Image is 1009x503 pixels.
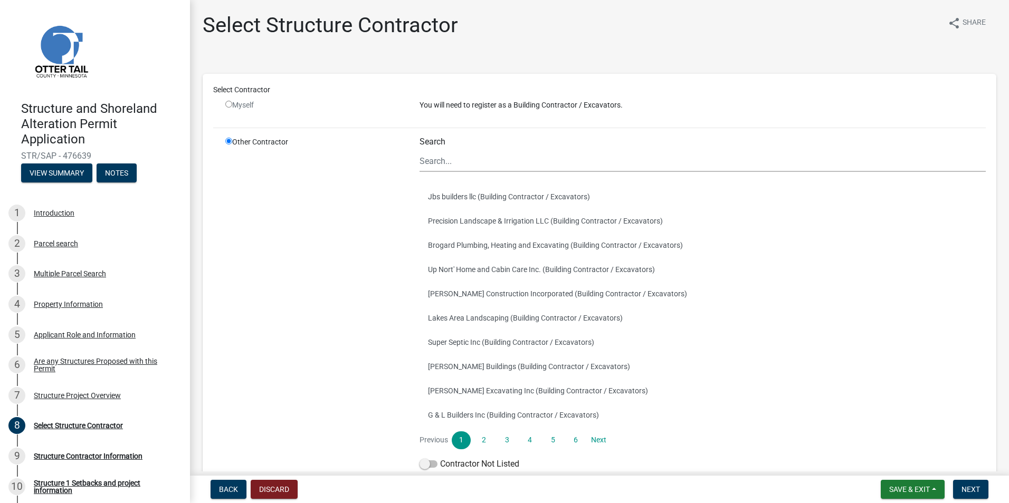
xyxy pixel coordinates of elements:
button: Discard [251,480,298,499]
button: Notes [97,163,137,182]
button: [PERSON_NAME] Buildings (Building Contractor / Excavators) [420,354,986,379]
div: Structure Project Overview [34,392,121,399]
div: Property Information [34,301,103,308]
button: shareShare [939,13,994,33]
div: Applicant Role and Information [34,331,136,338]
span: Next [962,485,980,494]
div: Select Structure Contractor [34,422,123,429]
button: View Summary [21,163,92,182]
button: [PERSON_NAME] Excavating Inc (Building Contractor / Excavators) [420,379,986,403]
div: 8 [8,417,25,434]
input: Search... [420,150,986,172]
div: 1 [8,205,25,221]
div: Structure Contractor Information [34,452,142,460]
div: 5 [8,326,25,343]
a: 2 [474,431,493,449]
wm-modal-confirm: Summary [21,170,92,178]
div: Multiple Parcel Search [34,270,106,277]
button: Jbs builders llc (Building Contractor / Excavators) [420,185,986,209]
div: Parcel search [34,240,78,247]
button: G & L Builders Inc (Building Contractor / Excavators) [420,403,986,427]
button: Lakes Area Landscaping (Building Contractor / Excavators) [420,306,986,330]
div: Structure 1 Setbacks and project information [34,479,173,494]
div: 2 [8,235,25,252]
span: Share [963,17,986,30]
p: You will need to register as a Building Contractor / Excavators. [420,100,986,111]
button: Precision Landscape & Irrigation LLC (Building Contractor / Excavators) [420,209,986,233]
a: 1 [452,431,471,449]
button: Up Nort' Home and Cabin Care Inc. (Building Contractor / Excavators) [420,257,986,282]
a: 4 [520,431,539,449]
a: 3 [498,431,517,449]
div: Myself [225,100,404,111]
div: 6 [8,356,25,373]
div: Introduction [34,209,74,217]
i: share [948,17,960,30]
div: 9 [8,448,25,465]
wm-modal-confirm: Notes [97,170,137,178]
h4: Structure and Shoreland Alteration Permit Application [21,101,182,147]
div: Are any Structures Proposed with this Permit [34,357,173,372]
label: Contractor Not Listed [420,458,519,470]
button: Super Septic Inc (Building Contractor / Excavators) [420,330,986,354]
h1: Select Structure Contractor [203,13,458,38]
a: Next [589,431,608,449]
span: Back [219,485,238,494]
a: 6 [566,431,585,449]
span: Save & Exit [889,485,930,494]
button: Next [953,480,988,499]
img: Otter Tail County, Minnesota [21,11,100,90]
button: Brogard Plumbing, Heating and Excavating (Building Contractor / Excavators) [420,233,986,257]
nav: Page navigation [420,431,986,449]
div: 10 [8,478,25,495]
button: Back [211,480,246,499]
div: 3 [8,265,25,282]
div: Select Contractor [205,84,994,95]
label: Search [420,138,445,146]
div: 4 [8,296,25,313]
div: 7 [8,387,25,404]
div: Other Contractor [217,137,412,475]
a: 5 [543,431,562,449]
button: Save & Exit [881,480,945,499]
span: STR/SAP - 476639 [21,151,169,161]
button: [PERSON_NAME] Construction Incorporated (Building Contractor / Excavators) [420,282,986,306]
